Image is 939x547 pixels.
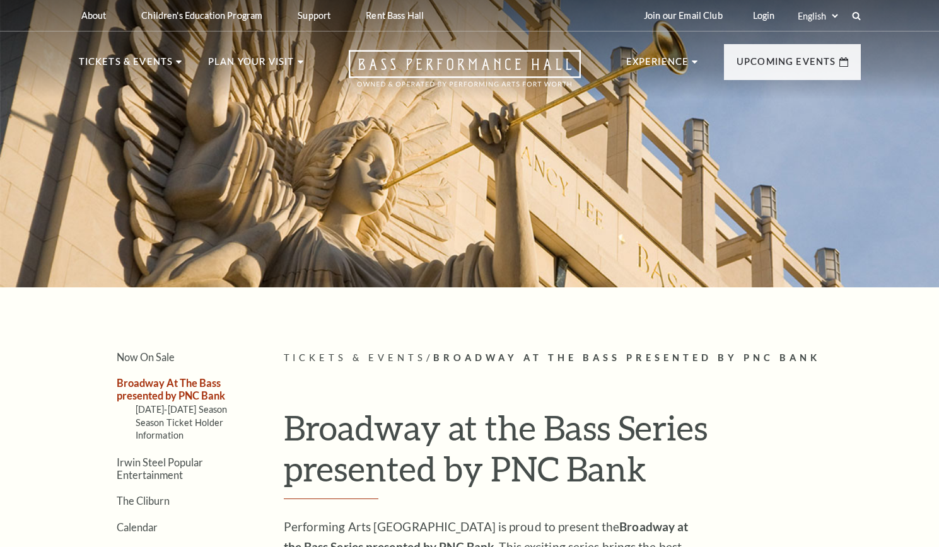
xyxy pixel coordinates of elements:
[284,350,861,366] p: /
[433,352,820,363] span: Broadway At The Bass presented by PNC Bank
[795,10,840,22] select: Select:
[117,521,158,533] a: Calendar
[117,456,203,480] a: Irwin Steel Popular Entertainment
[284,407,861,500] h1: Broadway at the Bass Series presented by PNC Bank
[81,10,107,21] p: About
[208,54,295,77] p: Plan Your Visit
[284,352,427,363] span: Tickets & Events
[79,54,173,77] p: Tickets & Events
[136,417,224,440] a: Season Ticket Holder Information
[136,404,228,415] a: [DATE]-[DATE] Season
[626,54,689,77] p: Experience
[737,54,836,77] p: Upcoming Events
[117,351,175,363] a: Now On Sale
[366,10,424,21] p: Rent Bass Hall
[117,495,170,507] a: The Cliburn
[117,377,225,401] a: Broadway At The Bass presented by PNC Bank
[298,10,330,21] p: Support
[141,10,262,21] p: Children's Education Program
